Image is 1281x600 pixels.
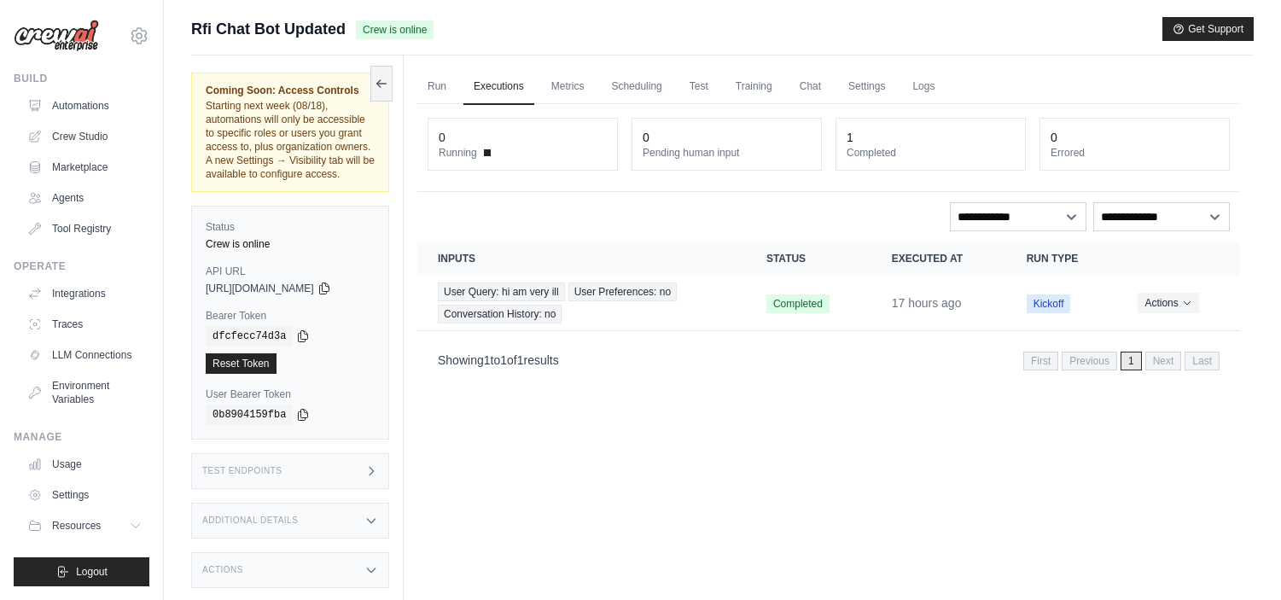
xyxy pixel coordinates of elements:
a: Environment Variables [20,372,149,413]
label: User Bearer Token [206,387,375,401]
span: 1 [1121,352,1142,370]
div: Operate [14,259,149,273]
label: Status [206,220,375,234]
div: 1 [847,129,853,146]
time: August 13, 2025 at 18:28 IST [892,296,962,310]
a: Usage [20,451,149,478]
span: 1 [484,353,491,367]
span: Previous [1062,352,1117,370]
label: Bearer Token [206,309,375,323]
span: User Query: hi am very ill [438,283,565,301]
span: Coming Soon: Access Controls [206,84,375,97]
span: Starting next week (08/18), automations will only be accessible to specific roles or users you gr... [206,100,375,180]
div: 0 [1051,129,1057,146]
span: First [1023,352,1058,370]
button: Resources [20,512,149,539]
code: dfcfecc74d3a [206,326,293,347]
span: Next [1145,352,1182,370]
nav: Pagination [417,338,1240,382]
div: 0 [643,129,649,146]
span: Conversation History: no [438,305,562,323]
p: Showing to of results [438,352,559,369]
button: Actions for execution [1138,293,1198,313]
a: Run [417,69,457,105]
h3: Additional Details [202,516,298,526]
h3: Actions [202,565,243,575]
h3: Test Endpoints [202,466,282,476]
th: Status [746,242,871,276]
button: Logout [14,557,149,586]
a: Crew Studio [20,123,149,150]
a: Metrics [541,69,595,105]
span: Running [439,146,477,160]
dt: Errored [1051,146,1219,160]
span: [URL][DOMAIN_NAME] [206,282,314,295]
button: Get Support [1162,17,1254,41]
span: Logout [76,565,108,579]
nav: Pagination [1023,352,1220,370]
th: Inputs [417,242,746,276]
span: Crew is online [356,20,434,39]
span: Last [1185,352,1220,370]
a: View execution details for User Query [438,283,725,323]
dt: Completed [847,146,1015,160]
th: Run Type [1006,242,1118,276]
span: Kickoff [1027,294,1071,313]
a: Automations [20,92,149,119]
a: Test [679,69,719,105]
a: LLM Connections [20,341,149,369]
a: Settings [838,69,895,105]
img: Logo [14,20,99,52]
a: Training [725,69,783,105]
span: 1 [517,353,524,367]
div: Crew is online [206,237,375,251]
a: Marketplace [20,154,149,181]
th: Executed at [871,242,1006,276]
section: Crew executions table [417,242,1240,382]
a: Executions [463,69,534,105]
dt: Pending human input [643,146,811,160]
code: 0b8904159fba [206,405,293,425]
a: Logs [902,69,945,105]
span: Rfi Chat Bot Updated [191,17,346,41]
span: User Preferences: no [568,283,677,301]
div: Build [14,72,149,85]
a: Scheduling [601,69,672,105]
a: Reset Token [206,353,277,374]
a: Traces [20,311,149,338]
a: Chat [789,69,831,105]
a: Tool Registry [20,215,149,242]
a: Integrations [20,280,149,307]
label: API URL [206,265,375,278]
span: 1 [500,353,507,367]
span: Resources [52,519,101,533]
a: Agents [20,184,149,212]
span: Completed [766,294,830,313]
div: 0 [439,129,445,146]
a: Settings [20,481,149,509]
div: Manage [14,430,149,444]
